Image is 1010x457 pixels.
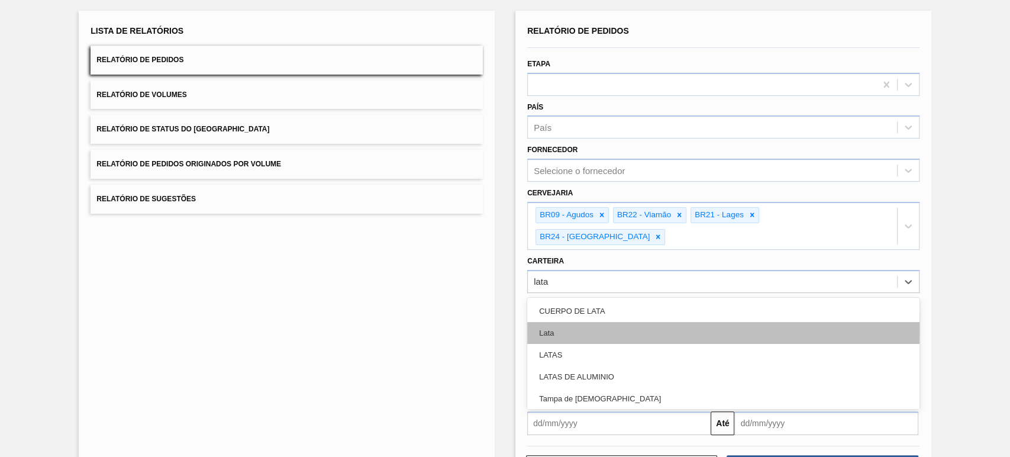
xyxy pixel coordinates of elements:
[91,115,483,144] button: Relatório de Status do [GEOGRAPHIC_DATA]
[527,344,919,366] div: LATAS
[711,411,734,435] button: Até
[734,411,918,435] input: dd/mm/yyyy
[91,81,483,110] button: Relatório de Volumes
[536,230,651,244] div: BR24 - [GEOGRAPHIC_DATA]
[527,60,550,68] label: Etapa
[691,208,746,223] div: BR21 - Lages
[96,160,281,168] span: Relatório de Pedidos Originados por Volume
[527,257,564,265] label: Carteira
[96,56,183,64] span: Relatório de Pedidos
[91,46,483,75] button: Relatório de Pedidos
[527,322,919,344] div: Lata
[527,146,577,154] label: Fornecedor
[534,166,625,176] div: Selecione o fornecedor
[96,125,269,133] span: Relatório de Status do [GEOGRAPHIC_DATA]
[91,150,483,179] button: Relatório de Pedidos Originados por Volume
[96,91,186,99] span: Relatório de Volumes
[527,26,629,36] span: Relatório de Pedidos
[96,195,196,203] span: Relatório de Sugestões
[536,208,595,223] div: BR09 - Agudos
[527,366,919,388] div: LATAS DE ALUMINIO
[534,123,551,133] div: País
[527,103,543,111] label: País
[91,185,483,214] button: Relatório de Sugestões
[614,208,673,223] div: BR22 - Viamão
[527,189,573,197] label: Cervejaria
[527,300,919,322] div: CUERPO DE LATA
[527,388,919,410] div: Tampa de [DEMOGRAPHIC_DATA]
[527,411,711,435] input: dd/mm/yyyy
[91,26,183,36] span: Lista de Relatórios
